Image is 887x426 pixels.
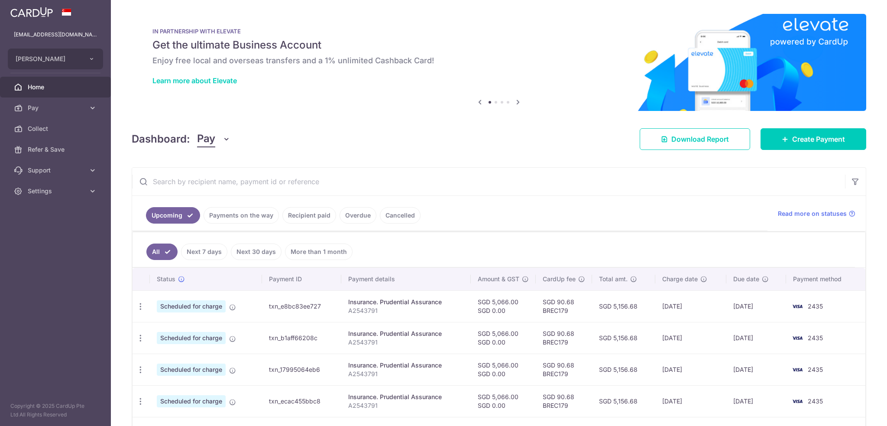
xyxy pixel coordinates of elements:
[599,275,628,283] span: Total amt.
[536,322,592,354] td: SGD 90.68 BREC179
[262,290,341,322] td: txn_e8bc83ee727
[733,275,759,283] span: Due date
[340,207,376,224] a: Overdue
[543,275,576,283] span: CardUp fee
[157,275,175,283] span: Status
[671,134,729,144] span: Download Report
[285,244,353,260] a: More than 1 month
[726,385,786,417] td: [DATE]
[348,393,464,401] div: Insurance. Prudential Assurance
[197,131,215,147] span: Pay
[536,385,592,417] td: SGD 90.68 BREC179
[761,128,866,150] a: Create Payment
[262,268,341,290] th: Payment ID
[789,364,806,375] img: Bank Card
[778,209,855,218] a: Read more on statuses
[792,134,845,144] span: Create Payment
[348,298,464,306] div: Insurance. Prudential Assurance
[808,302,823,310] span: 2435
[655,322,726,354] td: [DATE]
[789,333,806,343] img: Bank Card
[341,268,471,290] th: Payment details
[662,275,698,283] span: Charge date
[348,361,464,370] div: Insurance. Prudential Assurance
[726,354,786,385] td: [DATE]
[282,207,336,224] a: Recipient paid
[348,338,464,347] p: A2543791
[808,366,823,373] span: 2435
[471,290,536,322] td: SGD 5,066.00 SGD 0.00
[789,301,806,312] img: Bank Card
[152,55,845,66] h6: Enjoy free local and overseas transfers and a 1% unlimited Cashback Card!
[152,76,237,85] a: Learn more about Elevate
[808,397,823,405] span: 2435
[152,28,845,35] p: IN PARTNERSHIP WITH ELEVATE
[132,131,190,147] h4: Dashboard:
[146,244,178,260] a: All
[348,329,464,338] div: Insurance. Prudential Assurance
[157,364,226,376] span: Scheduled for charge
[592,290,655,322] td: SGD 5,156.68
[380,207,421,224] a: Cancelled
[778,209,847,218] span: Read more on statuses
[152,38,845,52] h5: Get the ultimate Business Account
[262,354,341,385] td: txn_17995064eb6
[262,385,341,417] td: txn_ecac455bbc8
[592,322,655,354] td: SGD 5,156.68
[28,104,85,112] span: Pay
[197,131,230,147] button: Pay
[726,322,786,354] td: [DATE]
[28,83,85,91] span: Home
[28,145,85,154] span: Refer & Save
[478,275,519,283] span: Amount & GST
[132,14,866,111] img: Renovation banner
[157,300,226,312] span: Scheduled for charge
[592,354,655,385] td: SGD 5,156.68
[471,385,536,417] td: SGD 5,066.00 SGD 0.00
[8,49,103,69] button: [PERSON_NAME]
[789,396,806,406] img: Bank Card
[16,55,80,63] span: [PERSON_NAME]
[655,290,726,322] td: [DATE]
[146,207,200,224] a: Upcoming
[726,290,786,322] td: [DATE]
[471,322,536,354] td: SGD 5,066.00 SGD 0.00
[655,354,726,385] td: [DATE]
[786,268,865,290] th: Payment method
[28,124,85,133] span: Collect
[655,385,726,417] td: [DATE]
[592,385,655,417] td: SGD 5,156.68
[28,166,85,175] span: Support
[348,401,464,410] p: A2543791
[157,332,226,344] span: Scheduled for charge
[10,7,53,17] img: CardUp
[132,168,845,195] input: Search by recipient name, payment id or reference
[832,400,878,422] iframe: Opens a widget where you can find more information
[28,187,85,195] span: Settings
[471,354,536,385] td: SGD 5,066.00 SGD 0.00
[808,334,823,341] span: 2435
[181,244,227,260] a: Next 7 days
[536,354,592,385] td: SGD 90.68 BREC179
[231,244,282,260] a: Next 30 days
[348,306,464,315] p: A2543791
[262,322,341,354] td: txn_b1aff66208c
[640,128,750,150] a: Download Report
[204,207,279,224] a: Payments on the way
[536,290,592,322] td: SGD 90.68 BREC179
[14,30,97,39] p: [EMAIL_ADDRESS][DOMAIN_NAME]
[348,370,464,378] p: A2543791
[157,395,226,407] span: Scheduled for charge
